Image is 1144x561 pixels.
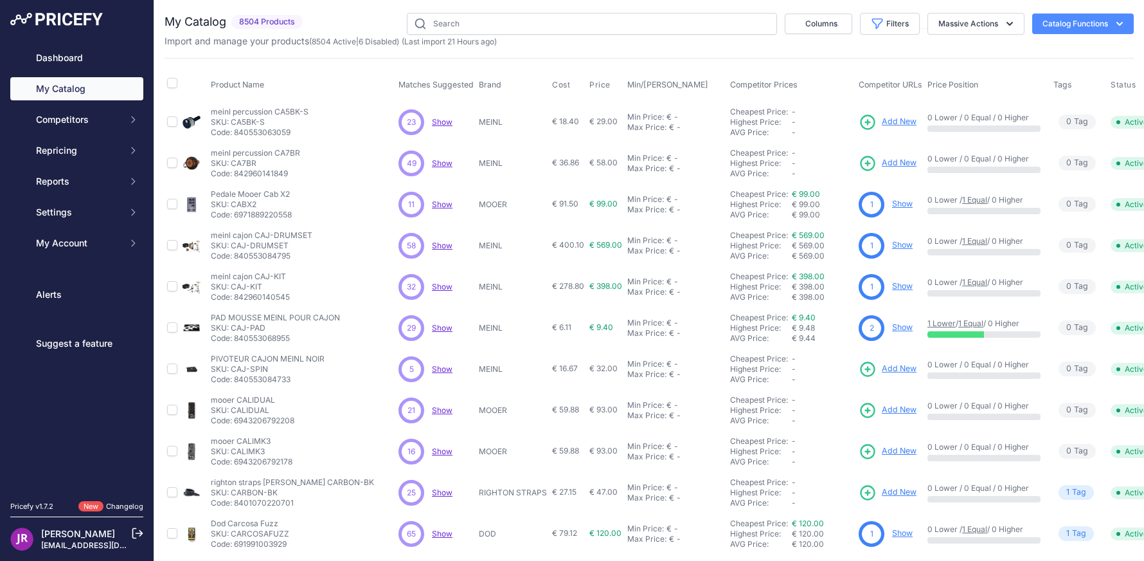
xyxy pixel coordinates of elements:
span: € 569.00 [589,240,622,250]
div: Min Price: [627,277,664,287]
span: € 16.67 [552,363,578,373]
a: Show [432,323,452,333]
p: meinl percussion CA7BR [211,148,300,158]
span: 8504 Products [231,15,303,30]
a: Show [432,117,452,127]
div: € [669,369,674,380]
button: Settings [10,201,143,224]
span: ( | ) [309,37,399,46]
div: € [666,400,672,410]
a: Show [432,364,452,374]
span: € 59.88 [552,405,579,414]
p: SKU: CAJ-SPIN [211,364,325,374]
div: Max Price: [627,369,666,380]
span: 29 [407,322,416,334]
p: mooer CALIMK3 [211,436,292,446]
span: Add New [882,445,916,457]
div: Highest Price: [730,241,792,251]
a: Add New [859,484,916,502]
span: 11 [408,199,415,210]
span: - [792,405,796,415]
span: € 569.00 [792,241,825,250]
a: Cheapest Price: [730,230,788,240]
span: Brand [479,80,501,89]
span: Add New [882,363,916,375]
div: Min Price: [627,153,664,163]
div: Highest Price: [730,158,792,169]
span: 1 [870,240,873,252]
span: € 9.48 [792,323,815,333]
span: 49 [407,158,416,169]
a: Cheapest Price: [730,436,788,446]
div: Highest Price: [730,446,792,457]
span: Add New [882,157,916,169]
span: € 278.80 [552,281,584,291]
button: Price [589,80,613,90]
span: 21 [407,405,415,416]
p: Code: 842960141849 [211,169,300,179]
p: meinl cajon CAJ-KIT [211,271,290,282]
span: - [792,107,796,116]
p: Code: 842960140545 [211,292,290,302]
div: € [666,441,672,452]
a: 1 Equal [958,318,983,328]
p: MEINL [479,158,547,169]
p: MEINL [479,117,547,127]
span: Product Name [211,80,264,89]
span: 2 [870,322,874,334]
nav: Sidebar [10,46,143,486]
div: Min Price: [627,194,664,205]
span: - [792,169,796,178]
a: Cheapest Price: [730,354,788,363]
a: Add New [859,360,916,378]
a: Show [432,446,452,456]
span: € 58.00 [589,158,618,167]
a: Show [432,282,452,291]
div: AVG Price: [730,333,792,344]
div: - [672,400,678,410]
span: € 29.00 [589,116,618,126]
p: 0 Lower / 0 Equal / 0 Higher [927,154,1041,164]
p: 0 Lower / / 0 Higher [927,195,1041,205]
div: AVG Price: [730,210,792,220]
button: Massive Actions [927,13,1024,35]
span: Competitor URLs [859,80,922,89]
span: Tag [1059,444,1096,459]
span: € 400.10 [552,240,584,250]
div: € [666,194,672,205]
div: AVG Price: [730,292,792,302]
span: 0 [1066,198,1071,210]
a: 1 Equal [962,277,987,287]
span: € 32.00 [589,363,618,373]
a: Alerts [10,283,143,306]
p: MEINL [479,241,547,251]
p: / / 0 Higher [927,318,1041,329]
div: € [669,246,674,256]
a: Cheapest Price: [730,395,788,405]
a: Dashboard [10,46,143,69]
p: MOOER [479,405,547,416]
img: Pricefy Logo [10,13,103,26]
p: Code: 840553084795 [211,251,312,261]
span: Show [432,199,452,209]
span: 5 [409,363,414,375]
a: € 99.00 [792,189,820,199]
a: Show [432,405,452,415]
div: € 398.00 [792,292,854,302]
a: 1 Equal [962,195,987,205]
button: Competitors [10,108,143,131]
span: 0 [1066,404,1071,416]
span: Tag [1059,156,1096,170]
div: Highest Price: [730,117,792,127]
div: Highest Price: [730,282,792,292]
a: Add New [859,443,916,461]
button: Filters [860,13,920,35]
a: Add New [859,113,916,131]
p: meinl percussion CA5BK-S [211,107,308,117]
span: € 91.50 [552,199,578,208]
div: - [674,369,681,380]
